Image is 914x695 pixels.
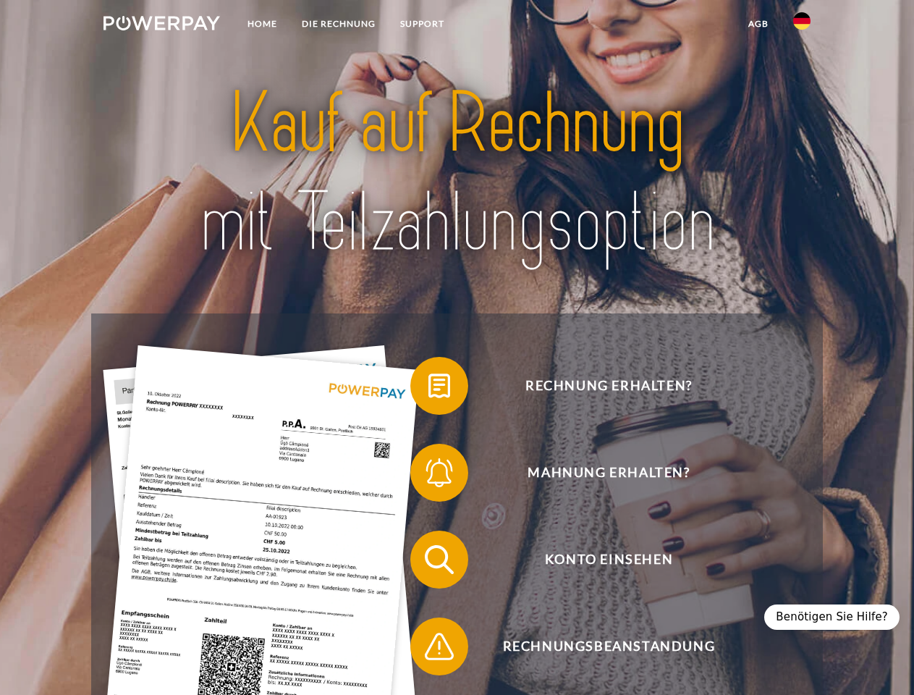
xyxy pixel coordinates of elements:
img: qb_search.svg [421,542,457,578]
a: DIE RECHNUNG [289,11,388,37]
img: qb_bell.svg [421,455,457,491]
a: agb [736,11,781,37]
button: Mahnung erhalten? [410,444,787,502]
button: Konto einsehen [410,531,787,589]
span: Konto einsehen [431,531,786,589]
div: Benötigen Sie Hilfe? [764,605,900,630]
button: Rechnungsbeanstandung [410,618,787,675]
a: SUPPORT [388,11,457,37]
span: Mahnung erhalten? [431,444,786,502]
img: qb_bill.svg [421,368,457,404]
a: Home [235,11,289,37]
button: Rechnung erhalten? [410,357,787,415]
img: de [793,12,811,30]
span: Rechnung erhalten? [431,357,786,415]
img: title-powerpay_de.svg [138,69,776,277]
span: Rechnungsbeanstandung [431,618,786,675]
img: logo-powerpay-white.svg [103,16,220,30]
img: qb_warning.svg [421,628,457,665]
